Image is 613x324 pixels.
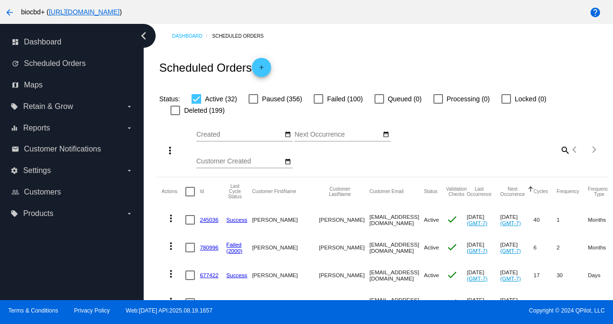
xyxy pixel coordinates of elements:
[284,158,291,166] mat-icon: date_range
[212,29,272,43] a: Scheduled Orders
[136,28,151,43] i: chevron_left
[11,38,19,46] i: dashboard
[24,38,61,46] span: Dashboard
[11,60,19,67] i: update
[534,189,548,194] button: Change sorting for Cycles
[196,158,283,165] input: Customer Created
[161,177,185,206] mat-header-cell: Actions
[164,145,176,156] mat-icon: more_vert
[227,241,242,248] a: Failed
[200,272,218,278] a: 677422
[125,167,133,174] i: arrow_drop_down
[172,29,212,43] a: Dashboard
[11,34,133,50] a: dashboard Dashboard
[388,93,422,105] span: Queued (0)
[446,214,458,225] mat-icon: check
[11,188,19,196] i: people_outline
[165,213,177,224] mat-icon: more_vert
[424,216,439,223] span: Active
[165,240,177,252] mat-icon: more_vert
[252,189,296,194] button: Change sorting for CustomerFirstName
[500,261,534,289] mat-cell: [DATE]
[205,93,237,105] span: Active (32)
[500,206,534,234] mat-cell: [DATE]
[256,64,267,76] mat-icon: add
[424,272,439,278] span: Active
[4,7,15,18] mat-icon: arrow_back
[11,77,133,93] a: map Maps
[11,145,19,153] i: email
[252,234,319,261] mat-cell: [PERSON_NAME]
[319,206,369,234] mat-cell: [PERSON_NAME]
[21,8,122,16] span: biocbd+ ( )
[556,206,588,234] mat-cell: 1
[24,81,43,89] span: Maps
[467,275,488,281] a: (GMT-7)
[534,234,556,261] mat-cell: 6
[11,184,133,200] a: people_outline Customers
[227,184,244,199] button: Change sorting for LastProcessingCycleId
[11,124,18,132] i: equalizer
[227,248,243,254] a: (2000)
[467,206,500,234] mat-cell: [DATE]
[23,209,53,218] span: Products
[446,177,467,206] mat-header-cell: Validation Checks
[11,81,19,89] i: map
[284,131,291,139] mat-icon: date_range
[467,234,500,261] mat-cell: [DATE]
[252,206,319,234] mat-cell: [PERSON_NAME]
[11,103,18,110] i: local_offer
[200,216,218,223] a: 245036
[500,234,534,261] mat-cell: [DATE]
[585,140,604,159] button: Next page
[369,289,424,317] mat-cell: [EMAIL_ADDRESS][DOMAIN_NAME]
[447,93,490,105] span: Processing (0)
[534,206,556,234] mat-cell: 40
[262,93,302,105] span: Paused (356)
[295,131,381,139] input: Next Occurrence
[319,289,369,317] mat-cell: [PERSON_NAME]
[252,289,319,317] mat-cell: [PERSON_NAME]
[24,59,86,68] span: Scheduled Orders
[556,189,579,194] button: Change sorting for Frequency
[227,272,248,278] a: Success
[500,275,521,281] a: (GMT-7)
[319,186,361,197] button: Change sorting for CustomerLastName
[8,307,58,314] a: Terms & Conditions
[467,261,500,289] mat-cell: [DATE]
[74,307,110,314] a: Privacy Policy
[467,186,492,197] button: Change sorting for LastOccurrenceUtc
[500,220,521,226] a: (GMT-7)
[369,234,424,261] mat-cell: [EMAIL_ADDRESS][DOMAIN_NAME]
[446,241,458,253] mat-icon: check
[467,289,500,317] mat-cell: [DATE]
[369,189,403,194] button: Change sorting for CustomerEmail
[125,210,133,217] i: arrow_drop_down
[559,142,570,157] mat-icon: search
[369,206,424,234] mat-cell: [EMAIL_ADDRESS][DOMAIN_NAME]
[500,186,525,197] button: Change sorting for NextOccurrenceUtc
[23,166,51,175] span: Settings
[424,189,437,194] button: Change sorting for Status
[590,7,601,18] mat-icon: help
[196,131,283,139] input: Created
[184,105,225,116] span: Deleted (199)
[556,289,588,317] mat-cell: 3
[315,307,605,314] span: Copyright © 2024 QPilot, LLC
[588,186,610,197] button: Change sorting for FrequencyType
[319,234,369,261] mat-cell: [PERSON_NAME]
[49,8,120,16] a: [URL][DOMAIN_NAME]
[200,300,218,306] a: 931319
[23,124,50,132] span: Reports
[24,188,61,196] span: Customers
[500,248,521,254] a: (GMT-7)
[383,131,389,139] mat-icon: date_range
[500,289,534,317] mat-cell: [DATE]
[252,261,319,289] mat-cell: [PERSON_NAME]
[319,261,369,289] mat-cell: [PERSON_NAME]
[126,307,213,314] a: Web:[DATE] API:2025.08.19.1657
[200,189,204,194] button: Change sorting for Id
[227,216,248,223] a: Success
[467,248,488,254] a: (GMT-7)
[369,261,424,289] mat-cell: [EMAIL_ADDRESS][DOMAIN_NAME]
